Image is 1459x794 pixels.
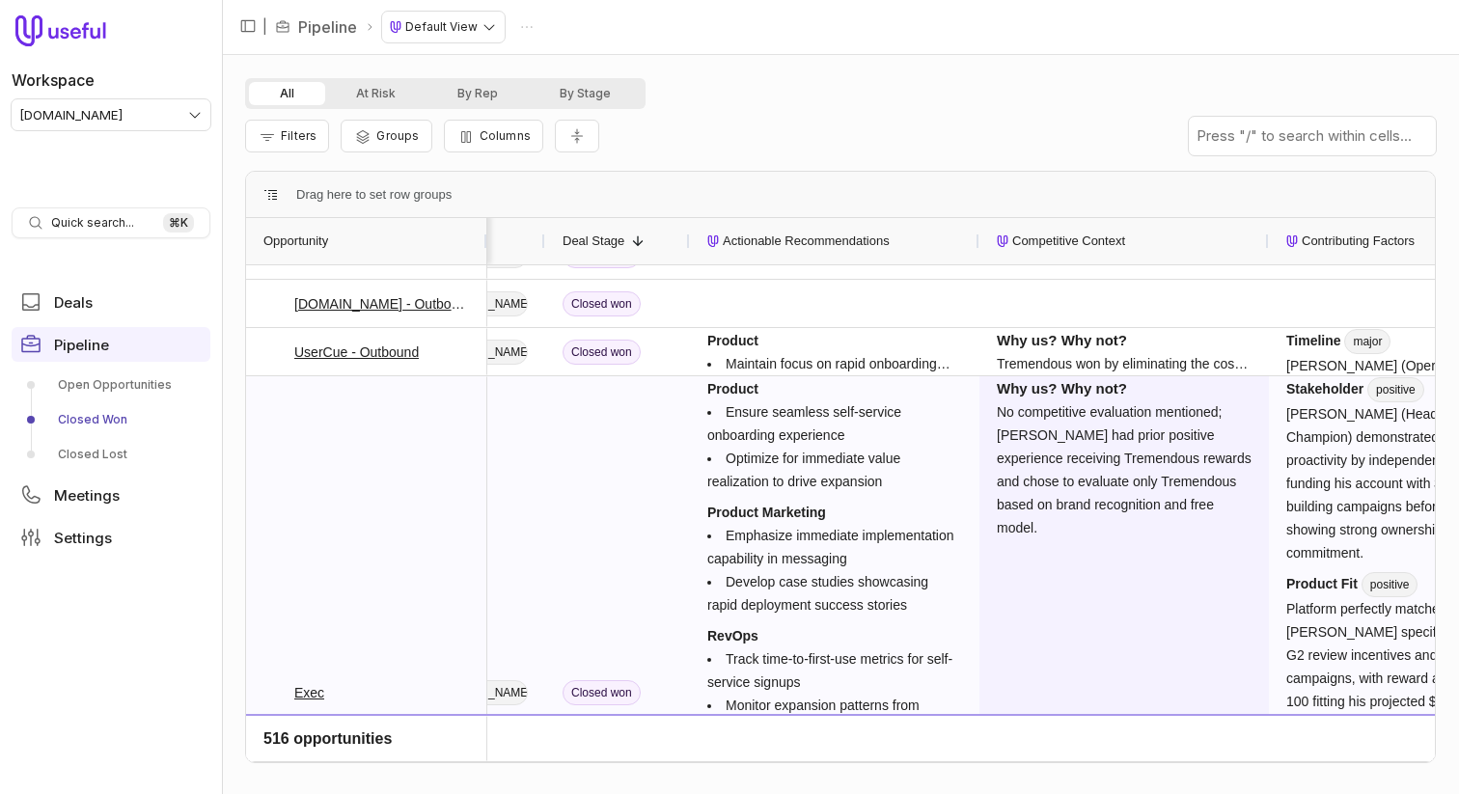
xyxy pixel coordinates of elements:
[1302,230,1415,253] span: Contributing Factors
[294,681,324,704] a: Exec
[1344,744,1401,769] span: positive
[12,68,95,92] label: Workspace
[12,370,210,470] div: Pipeline submenu
[234,12,262,41] button: Collapse sidebar
[294,341,419,364] a: UserCue - Outbound
[281,128,317,143] span: Filters
[1189,117,1436,155] input: Press "/" to search within cells...
[707,329,962,352] dt: Product
[563,680,641,705] span: Closed won
[12,520,210,555] a: Settings
[54,488,120,503] span: Meetings
[997,352,1252,375] p: Tremendous won by eliminating the cost and manual inefficiency of [DOMAIN_NAME] while providing f...
[707,570,962,616] dd: Develop case studies showcasing rapid deployment success stories
[707,501,962,524] dt: Product Marketing
[298,15,357,39] a: Pipeline
[12,285,210,319] a: Deals
[341,120,431,152] button: Group Pipeline
[12,404,210,435] a: Closed Won
[707,400,962,447] dd: Ensure seamless self-service onboarding experience
[12,370,210,400] a: Open Opportunities
[555,120,599,153] button: Collapse all rows
[707,352,962,375] dd: Maintain focus on rapid onboarding experience
[1344,329,1390,354] span: major
[54,338,109,352] span: Pipeline
[997,329,1252,352] h1: Why us? Why not?
[1367,377,1424,402] span: positive
[997,377,1252,400] h1: Why us? Why not?
[997,400,1252,539] p: No competitive evaluation mentioned; [PERSON_NAME] had prior positive experience receiving Tremen...
[563,340,641,365] span: Closed won
[51,215,134,231] span: Quick search...
[512,13,541,41] button: Actions
[249,82,325,105] button: All
[707,218,962,264] div: Actionable Recommendations
[707,377,962,400] dt: Product
[294,292,470,315] a: [DOMAIN_NAME] - Outbound
[997,218,1252,264] div: Competitive Context
[1012,230,1125,253] span: Competitive Context
[563,291,641,316] span: Closed won
[262,15,267,39] span: |
[12,439,210,470] a: Closed Lost
[723,230,890,253] span: Actionable Recommendations
[12,478,210,512] a: Meetings
[707,694,962,763] dd: Monitor expansion patterns from individual champions to team-wide adoption
[563,230,624,253] span: Deal Stage
[54,295,93,310] span: Deals
[444,120,543,152] button: Columns
[427,82,529,105] button: By Rep
[376,128,419,143] span: Groups
[263,230,328,253] span: Opportunity
[296,183,452,206] div: Row Groups
[296,183,452,206] span: Drag here to set row groups
[707,447,962,493] dd: Optimize for immediate value realization to drive expansion
[707,647,962,694] dd: Track time-to-first-use metrics for self-service signups
[480,128,531,143] span: Columns
[707,524,962,570] dd: Emphasize immediate implementation capability in messaging
[529,82,642,105] button: By Stage
[163,213,194,233] kbd: ⌘ K
[1362,572,1418,597] span: positive
[325,82,427,105] button: At Risk
[245,120,329,152] button: Filter Pipeline
[707,624,962,647] dt: RevOps
[12,327,210,362] a: Pipeline
[54,531,112,545] span: Settings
